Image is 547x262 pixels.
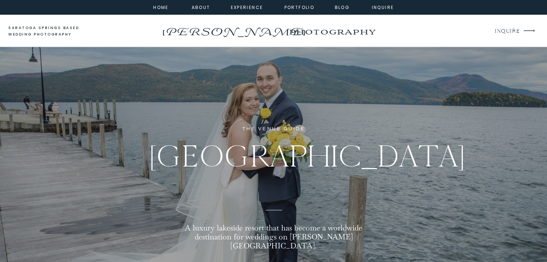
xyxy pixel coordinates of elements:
a: about [192,4,208,10]
a: saratoga springs based wedding photography [8,25,93,38]
a: photography [275,22,389,41]
a: [PERSON_NAME] [160,23,307,35]
a: portfolio [284,4,315,10]
a: home [151,4,171,10]
h2: A luxury lakeside resort that has become a worldwide destination for weddings on [PERSON_NAME][GE... [178,223,369,245]
a: Blog [329,4,355,10]
h2: THE Venue GUIDE [203,125,345,136]
h1: [GEOGRAPHIC_DATA] [149,142,398,203]
a: experience [231,4,260,10]
a: INQUIRE [495,27,519,36]
a: inquire [370,4,396,10]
